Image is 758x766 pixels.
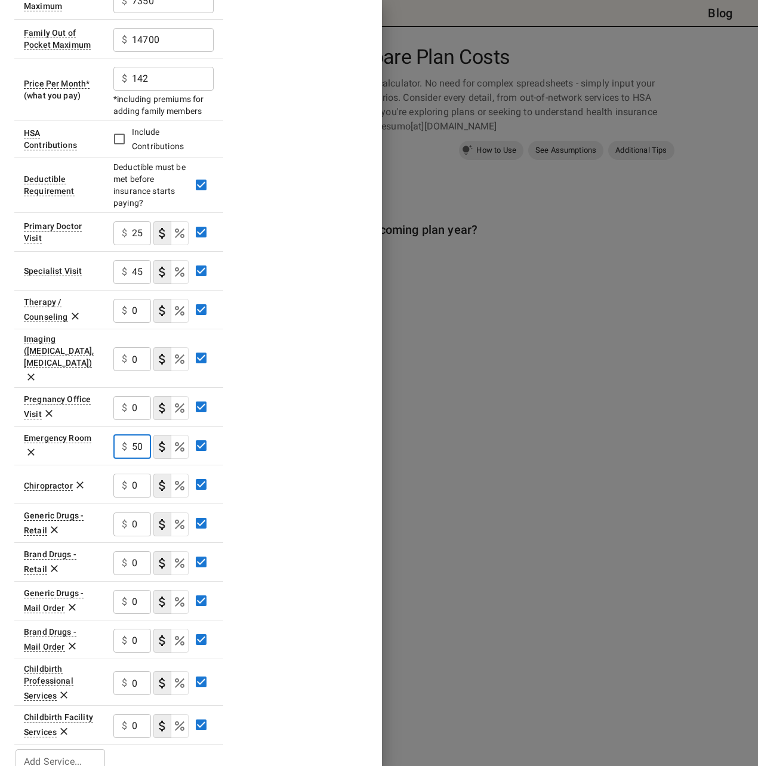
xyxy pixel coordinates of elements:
[172,226,187,240] svg: Select if this service charges coinsurance, a percentage of the medical expense that you pay to y...
[172,634,187,648] svg: Select if this service charges coinsurance, a percentage of the medical expense that you pay to y...
[122,634,127,648] p: $
[24,221,82,243] div: Visit to your primary doctor for general care (also known as a Primary Care Provider, Primary Car...
[14,58,104,121] td: (what you pay)
[24,627,76,652] div: Brand drugs are less popular and typically more expensive than generic drugs. 90 day supply of br...
[155,401,170,415] svg: Select if this service charges a copay (or copayment), a set dollar amount (e.g. $30) you pay to ...
[153,629,171,653] button: copayment
[122,226,127,240] p: $
[122,556,127,570] p: $
[171,435,189,459] button: coinsurance
[122,352,127,366] p: $
[153,260,189,284] div: cost type
[171,299,189,323] button: coinsurance
[24,79,90,89] div: Sometimes called 'plan cost'. The portion of the plan premium that comes out of your wallet each ...
[155,304,170,318] svg: Select if this service charges a copay (or copayment), a set dollar amount (e.g. $30) you pay to ...
[24,394,91,419] div: Prenatal care visits for routine pregnancy monitoring and checkups throughout pregnancy.
[24,511,84,536] div: 30 day supply of generic drugs picked up from store. Over 80% of drug purchases are for generic d...
[172,556,187,570] svg: Select if this service charges coinsurance, a percentage of the medical expense that you pay to y...
[171,671,189,695] button: coinsurance
[24,712,93,737] div: Hospital or birthing center services for labor and delivery, including the facility fees, room an...
[155,719,170,733] svg: Select if this service charges a copay (or copayment), a set dollar amount (e.g. $30) you pay to ...
[153,474,189,498] div: cost type
[153,260,171,284] button: copayment
[155,226,170,240] svg: Select if this service charges a copay (or copayment), a set dollar amount (e.g. $30) you pay to ...
[153,347,189,371] div: cost type
[153,512,189,536] div: cost type
[171,629,189,653] button: coinsurance
[122,517,127,532] p: $
[122,304,127,318] p: $
[24,174,75,196] div: This option will be 'Yes' for most plans. If your plan details say something to the effect of 'de...
[155,352,170,366] svg: Select if this service charges a copay (or copayment), a set dollar amount (e.g. $30) you pay to ...
[155,676,170,690] svg: Select if this service charges a copay (or copayment), a set dollar amount (e.g. $30) you pay to ...
[24,664,73,701] div: Professional services provided by doctors, midwives, and other healthcare providers during labor ...
[155,517,170,532] svg: Select if this service charges a copay (or copayment), a set dollar amount (e.g. $30) you pay to ...
[153,474,171,498] button: copayment
[153,512,171,536] button: copayment
[172,719,187,733] svg: Select if this service charges coinsurance, a percentage of the medical expense that you pay to y...
[122,265,127,279] p: $
[153,435,189,459] div: cost type
[172,401,187,415] svg: Select if this service charges coinsurance, a percentage of the medical expense that you pay to y...
[24,297,68,322] div: A behavioral health therapy session.
[24,128,77,150] div: Leave the checkbox empty if you don't what an HSA (Health Savings Account) is. If the insurance p...
[171,260,189,284] button: coinsurance
[172,265,187,279] svg: Select if this service charges coinsurance, a percentage of the medical expense that you pay to y...
[171,474,189,498] button: coinsurance
[153,671,189,695] div: cost type
[153,221,189,245] div: cost type
[24,266,82,276] div: Sometimes called 'Specialist' or 'Specialist Office Visit'. This is a visit to a doctor with a sp...
[153,299,189,323] div: cost type
[153,551,189,575] div: cost type
[155,634,170,648] svg: Select if this service charges a copay (or copayment), a set dollar amount (e.g. $30) you pay to ...
[171,347,189,371] button: coinsurance
[104,58,223,121] td: *including premiums for adding family members
[153,435,171,459] button: copayment
[172,352,187,366] svg: Select if this service charges coinsurance, a percentage of the medical expense that you pay to y...
[153,221,171,245] button: copayment
[153,299,171,323] button: copayment
[155,595,170,609] svg: Select if this service charges a copay (or copayment), a set dollar amount (e.g. $30) you pay to ...
[172,478,187,493] svg: Select if this service charges coinsurance, a percentage of the medical expense that you pay to y...
[132,127,184,151] span: Include Contributions
[155,265,170,279] svg: Select if this service charges a copay (or copayment), a set dollar amount (e.g. $30) you pay to ...
[24,28,91,50] div: Similar to Out of Pocket Maximum, but applies to your whole family. This is the maximum amount of...
[155,478,170,493] svg: Select if this service charges a copay (or copayment), a set dollar amount (e.g. $30) you pay to ...
[153,590,189,614] div: cost type
[155,440,170,454] svg: Select if this service charges a copay (or copayment), a set dollar amount (e.g. $30) you pay to ...
[122,676,127,690] p: $
[153,347,171,371] button: copayment
[122,595,127,609] p: $
[122,440,127,454] p: $
[171,551,189,575] button: coinsurance
[171,221,189,245] button: coinsurance
[122,33,127,47] p: $
[24,334,94,368] div: Imaging (MRI, PET, CT)
[153,551,171,575] button: copayment
[122,72,127,86] p: $
[172,517,187,532] svg: Select if this service charges coinsurance, a percentage of the medical expense that you pay to y...
[24,481,73,491] div: Chiropractor
[171,590,189,614] button: coinsurance
[153,590,171,614] button: copayment
[122,478,127,493] p: $
[153,671,171,695] button: copayment
[172,440,187,454] svg: Select if this service charges coinsurance, a percentage of the medical expense that you pay to y...
[122,401,127,415] p: $
[153,396,189,420] div: cost type
[153,714,171,738] button: copayment
[171,512,189,536] button: coinsurance
[171,396,189,420] button: coinsurance
[172,595,187,609] svg: Select if this service charges coinsurance, a percentage of the medical expense that you pay to y...
[24,549,76,574] div: Brand drugs are less popular and typically more expensive than generic drugs. 30 day supply of br...
[24,433,91,443] div: Emergency Room
[171,714,189,738] button: coinsurance
[153,629,189,653] div: cost type
[122,719,127,733] p: $
[24,588,84,613] div: 90 day supply of generic drugs delivered via mail. Over 80% of drug purchases are for generic drugs.
[172,676,187,690] svg: Select if this service charges coinsurance, a percentage of the medical expense that you pay to y...
[172,304,187,318] svg: Select if this service charges coinsurance, a percentage of the medical expense that you pay to y...
[153,396,171,420] button: copayment
[155,556,170,570] svg: Select if this service charges a copay (or copayment), a set dollar amount (e.g. $30) you pay to ...
[113,161,189,209] div: Deductible must be met before insurance starts paying?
